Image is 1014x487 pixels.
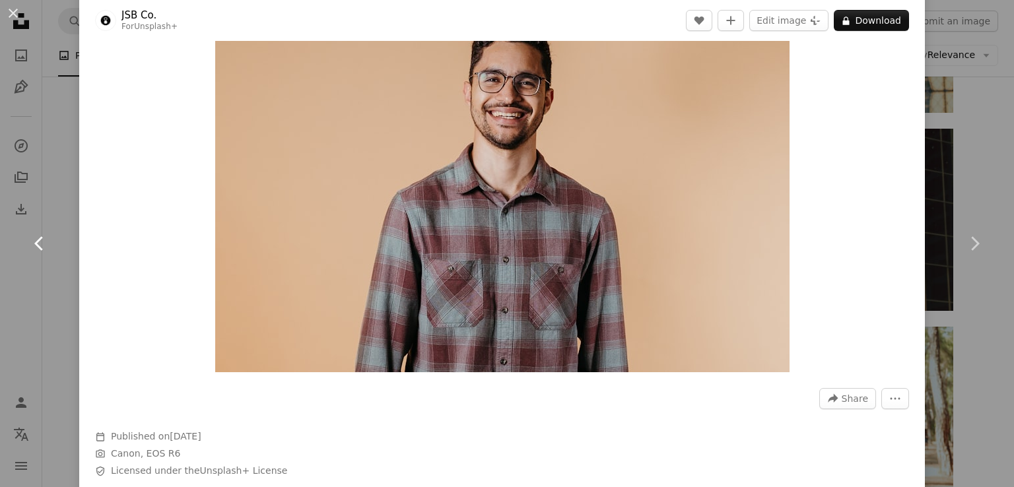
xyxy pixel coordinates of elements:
[121,22,178,32] div: For
[111,447,180,461] button: Canon, EOS R6
[121,9,178,22] a: JSB Co.
[935,180,1014,307] a: Next
[842,389,868,408] span: Share
[170,431,201,441] time: July 22, 2023 at 11:42:57 AM GMT+5
[749,10,828,31] button: Edit image
[200,465,288,476] a: Unsplash+ License
[881,388,909,409] button: More Actions
[111,431,201,441] span: Published on
[686,10,712,31] button: Like
[134,22,178,31] a: Unsplash+
[95,10,116,31] img: Go to JSB Co.'s profile
[834,10,909,31] button: Download
[819,388,876,409] button: Share this image
[111,465,287,478] span: Licensed under the
[718,10,744,31] button: Add to Collection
